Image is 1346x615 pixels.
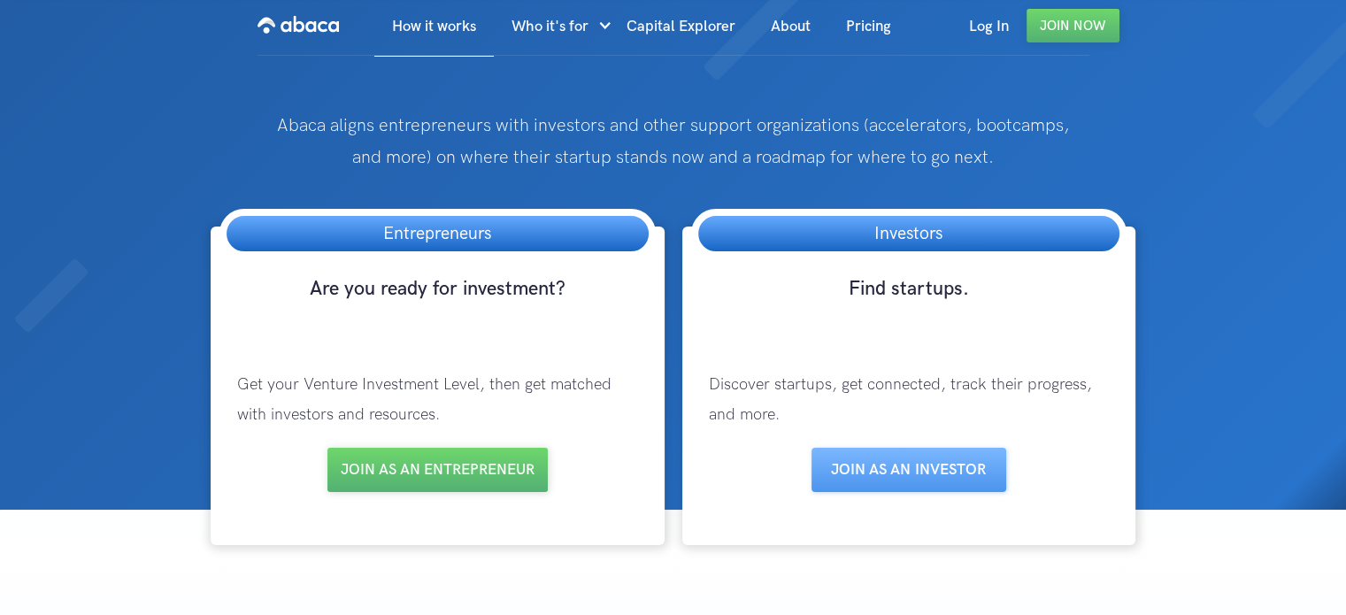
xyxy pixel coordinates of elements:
[691,276,1127,334] h3: Find startups.
[365,216,509,251] h3: Entrepreneurs
[327,448,548,492] a: Join as an entrepreneur
[219,276,655,334] h3: Are you ready for investment?
[258,11,339,39] img: Abaca logo
[1027,9,1119,42] a: Join Now
[269,110,1077,173] p: Abaca aligns entrepreneurs with investors and other support organizations (accelerators, bootcamp...
[691,352,1127,448] p: Discover startups, get connected, track their progress, and more.
[219,352,655,448] p: Get your Venture Investment Level, then get matched with investors and resources.
[811,448,1006,492] a: Join as aN INVESTOR
[857,216,960,251] h3: Investors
